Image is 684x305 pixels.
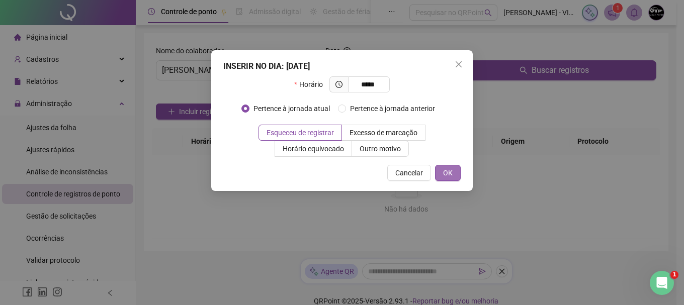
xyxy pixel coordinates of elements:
[455,60,463,68] span: close
[451,56,467,72] button: Close
[249,103,334,114] span: Pertence à jornada atual
[435,165,461,181] button: OK
[360,145,401,153] span: Outro motivo
[350,129,417,137] span: Excesso de marcação
[346,103,439,114] span: Pertence à jornada anterior
[670,271,678,279] span: 1
[395,167,423,178] span: Cancelar
[223,60,461,72] div: INSERIR NO DIA : [DATE]
[387,165,431,181] button: Cancelar
[267,129,334,137] span: Esqueceu de registrar
[443,167,453,178] span: OK
[294,76,329,92] label: Horário
[283,145,344,153] span: Horário equivocado
[335,81,343,88] span: clock-circle
[650,271,674,295] iframe: Intercom live chat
